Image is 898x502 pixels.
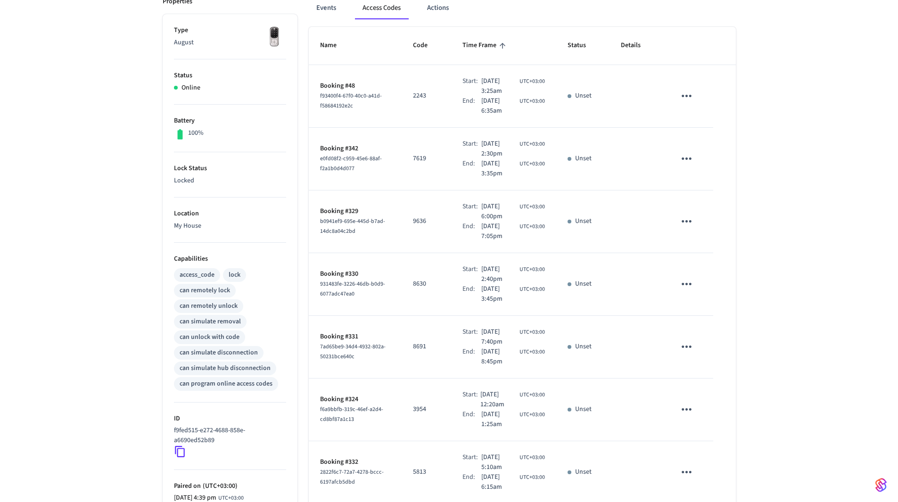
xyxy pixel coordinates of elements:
span: [DATE] 6:15am [481,472,518,492]
div: Start: [462,139,481,159]
span: UTC+03:00 [519,77,545,86]
p: Booking #332 [320,457,391,467]
div: can program online access codes [180,379,272,389]
span: f93400f4-67f0-40c0-a41d-f58684192e2c [320,92,382,110]
span: b0941ef9-695e-445d-b7ad-14dc8a04c2bd [320,217,385,235]
p: Unset [575,404,592,414]
div: access_code [180,270,214,280]
p: Unset [575,467,592,477]
div: End: [462,410,481,429]
p: Booking #324 [320,395,391,404]
div: Europe/Minsk [481,327,545,347]
p: Unset [575,342,592,352]
span: UTC+03:00 [519,203,545,211]
div: Start: [462,264,481,284]
span: 7ad65be9-34d4-4932-802a-50231bce640c [320,343,386,361]
span: Details [621,38,653,53]
img: SeamLogoGradient.69752ec5.svg [875,477,887,493]
p: Capabilities [174,254,286,264]
span: Code [413,38,440,53]
span: [DATE] 8:45pm [481,347,518,367]
span: UTC+03:00 [519,473,545,482]
div: End: [462,347,481,367]
div: Start: [462,202,481,222]
p: My House [174,221,286,231]
div: Europe/Minsk [481,410,545,429]
p: Booking #329 [320,206,391,216]
p: 8691 [413,342,440,352]
div: Start: [462,390,480,410]
p: Booking #331 [320,332,391,342]
div: Europe/Minsk [481,347,545,367]
p: Status [174,71,286,81]
p: Booking #330 [320,269,391,279]
span: [DATE] 3:45pm [481,284,518,304]
div: Europe/Minsk [481,222,545,241]
p: 5813 [413,467,440,477]
span: [DATE] 7:40pm [481,327,518,347]
div: Europe/Minsk [481,76,545,96]
span: [DATE] 3:25am [481,76,518,96]
p: Unset [575,91,592,101]
span: 2822f6c7-72a7-4278-bccc-6197afcb5dbd [320,468,384,486]
p: 7619 [413,154,440,164]
div: Europe/Minsk [481,453,545,472]
span: Time Frame [462,38,509,53]
span: Name [320,38,349,53]
div: End: [462,96,481,116]
span: [DATE] 2:30pm [481,139,518,159]
p: 100% [188,128,204,138]
div: can remotely lock [180,286,230,296]
div: can simulate removal [180,317,241,327]
span: [DATE] 2:40pm [481,264,518,284]
span: [DATE] 7:05pm [481,222,518,241]
span: [DATE] 6:00pm [481,202,518,222]
p: Unset [575,154,592,164]
p: August [174,38,286,48]
span: [DATE] 5:10am [481,453,518,472]
p: Battery [174,116,286,126]
span: UTC+03:00 [519,328,545,337]
p: Type [174,25,286,35]
div: can unlock with code [180,332,239,342]
span: UTC+03:00 [519,265,545,274]
span: UTC+03:00 [519,391,545,399]
div: can simulate disconnection [180,348,258,358]
div: Start: [462,453,481,472]
p: 9636 [413,216,440,226]
div: End: [462,159,481,179]
p: 3954 [413,404,440,414]
p: Paired on [174,481,286,491]
span: UTC+03:00 [519,160,545,168]
div: Europe/Minsk [481,284,545,304]
p: Locked [174,176,286,186]
span: UTC+03:00 [519,285,545,294]
span: UTC+03:00 [519,453,545,462]
p: Unset [575,279,592,289]
span: [DATE] 1:25am [481,410,518,429]
p: ID [174,414,286,424]
div: Start: [462,76,481,96]
p: f9fed515-e272-4688-858e-a6690ed52b89 [174,426,282,445]
div: can remotely unlock [180,301,238,311]
span: ( UTC+03:00 ) [201,481,238,491]
div: lock [229,270,240,280]
div: Europe/Minsk [481,96,545,116]
div: End: [462,284,481,304]
div: Europe/Minsk [480,390,545,410]
div: Europe/Minsk [481,472,545,492]
div: End: [462,222,481,241]
p: Lock Status [174,164,286,173]
p: 2243 [413,91,440,101]
span: UTC+03:00 [519,411,545,419]
div: Start: [462,327,481,347]
span: UTC+03:00 [519,348,545,356]
p: Booking #342 [320,144,391,154]
span: [DATE] 3:35pm [481,159,518,179]
span: UTC+03:00 [519,222,545,231]
span: [DATE] 6:35am [481,96,518,116]
div: Europe/Minsk [481,159,545,179]
span: UTC+03:00 [519,140,545,148]
p: Unset [575,216,592,226]
span: UTC+03:00 [519,97,545,106]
